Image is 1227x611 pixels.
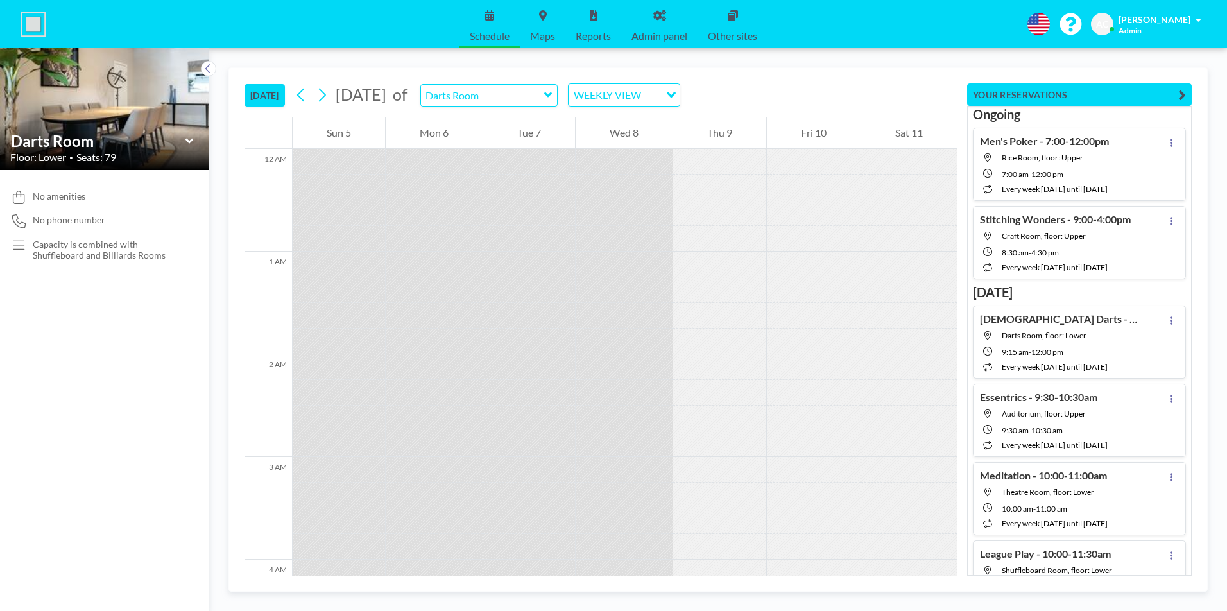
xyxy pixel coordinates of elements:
[33,191,85,202] span: No amenities
[980,469,1107,482] h4: Meditation - 10:00-11:00am
[1002,409,1086,418] span: Auditorium, floor: Upper
[1002,231,1086,241] span: Craft Room, floor: Upper
[21,12,46,37] img: organization-logo
[1036,504,1067,513] span: 11:00 AM
[245,252,292,354] div: 1 AM
[10,151,66,164] span: Floor: Lower
[245,84,285,107] button: [DATE]
[1029,426,1031,435] span: -
[69,153,73,162] span: •
[470,31,510,41] span: Schedule
[973,284,1186,300] h3: [DATE]
[1002,519,1108,528] span: every week [DATE] until [DATE]
[1002,184,1108,194] span: every week [DATE] until [DATE]
[1002,248,1029,257] span: 8:30 AM
[393,85,407,105] span: of
[1119,26,1142,35] span: Admin
[1029,248,1031,257] span: -
[1002,487,1094,497] span: Theatre Room, floor: Lower
[571,87,644,103] span: WEEKLY VIEW
[767,117,861,149] div: Fri 10
[1033,504,1036,513] span: -
[530,31,555,41] span: Maps
[576,31,611,41] span: Reports
[708,31,757,41] span: Other sites
[980,313,1140,325] h4: [DEMOGRAPHIC_DATA] Darts - 9:15-12:00pm
[11,132,185,150] input: Darts Room
[1002,440,1108,450] span: every week [DATE] until [DATE]
[421,85,544,106] input: Darts Room
[673,117,766,149] div: Thu 9
[1031,248,1059,257] span: 4:30 PM
[1002,504,1033,513] span: 10:00 AM
[973,107,1186,123] h3: Ongoing
[245,149,292,252] div: 12 AM
[980,213,1131,226] h4: Stitching Wonders - 9:00-4:00pm
[1031,347,1063,357] span: 12:00 PM
[576,117,673,149] div: Wed 8
[336,85,386,104] span: [DATE]
[1031,426,1063,435] span: 10:30 AM
[1002,331,1086,340] span: Darts Room, floor: Lower
[1119,14,1190,25] span: [PERSON_NAME]
[569,84,680,106] div: Search for option
[245,457,292,560] div: 3 AM
[1002,153,1083,162] span: Rice Room, floor: Upper
[293,117,385,149] div: Sun 5
[980,135,1109,148] h4: Men's Poker - 7:00-12:00pm
[980,547,1111,560] h4: League Play - 10:00-11:30am
[645,87,658,103] input: Search for option
[483,117,575,149] div: Tue 7
[1029,347,1031,357] span: -
[861,117,957,149] div: Sat 11
[631,31,687,41] span: Admin panel
[1002,426,1029,435] span: 9:30 AM
[1096,19,1108,30] span: AC
[245,354,292,457] div: 2 AM
[76,151,116,164] span: Seats: 79
[1031,169,1063,179] span: 12:00 PM
[1002,262,1108,272] span: every week [DATE] until [DATE]
[33,214,105,226] span: No phone number
[967,83,1192,106] button: YOUR RESERVATIONS
[33,239,184,261] p: Capacity is combined with Shuffleboard and Billiards Rooms
[1002,362,1108,372] span: every week [DATE] until [DATE]
[1002,565,1112,575] span: Shuffleboard Room, floor: Lower
[980,391,1097,404] h4: Essentrics - 9:30-10:30am
[386,117,483,149] div: Mon 6
[1002,169,1029,179] span: 7:00 AM
[1002,347,1029,357] span: 9:15 AM
[1029,169,1031,179] span: -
